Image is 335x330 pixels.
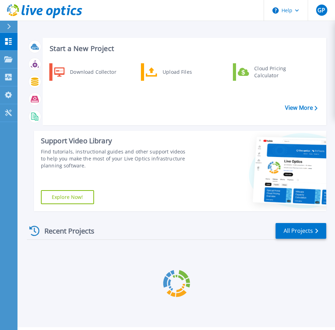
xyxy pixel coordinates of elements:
[49,63,121,81] a: Download Collector
[41,136,191,145] div: Support Video Library
[27,222,104,239] div: Recent Projects
[276,223,326,239] a: All Projects
[141,63,213,81] a: Upload Files
[318,7,325,13] span: GP
[41,190,94,204] a: Explore Now!
[251,65,302,79] div: Cloud Pricing Calculator
[41,148,191,169] div: Find tutorials, instructional guides and other support videos to help you make the most of your L...
[66,65,119,79] div: Download Collector
[50,45,317,52] h3: Start a New Project
[233,63,305,81] a: Cloud Pricing Calculator
[285,105,318,111] a: View More
[159,65,211,79] div: Upload Files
